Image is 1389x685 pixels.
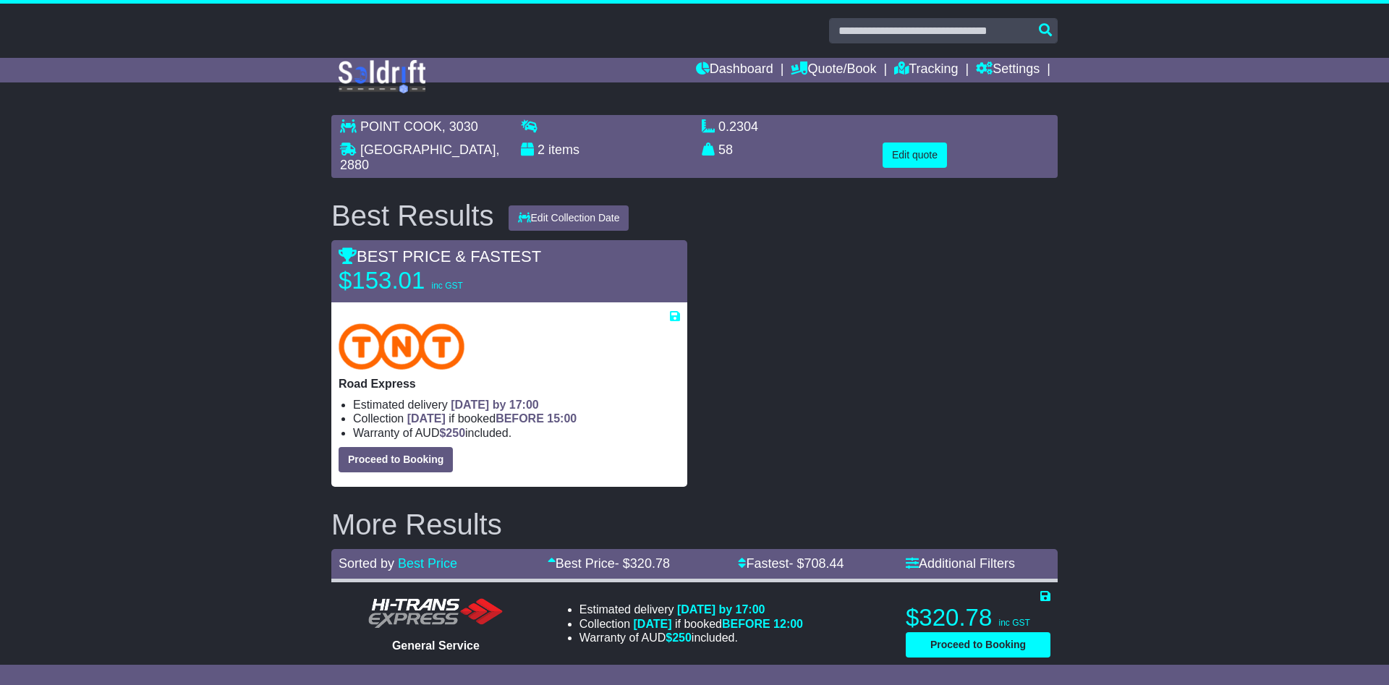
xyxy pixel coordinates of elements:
span: 2 [538,142,545,157]
a: Tracking [894,58,958,82]
span: 320.78 [630,556,670,571]
span: 250 [446,427,465,439]
span: [DATE] by 17:00 [451,399,539,411]
p: Road Express [339,377,680,391]
span: 15:00 [547,412,577,425]
button: Edit Collection Date [509,205,629,231]
span: $ [439,427,465,439]
span: BEFORE [496,412,544,425]
span: - $ [789,556,844,571]
li: Warranty of AUD included. [579,631,803,644]
a: Best Price- $320.78 [548,556,670,571]
span: 708.44 [804,556,844,571]
button: Proceed to Booking [906,632,1050,658]
a: Quote/Book [791,58,876,82]
li: Collection [353,412,680,425]
span: , 3030 [442,119,478,134]
a: Additional Filters [906,556,1015,571]
span: 250 [672,631,692,644]
span: [DATE] by 17:00 [677,603,765,616]
span: 58 [718,142,733,157]
li: Estimated delivery [353,398,680,412]
span: [DATE] [634,618,672,630]
div: Best Results [324,200,501,231]
span: inc GST [998,618,1029,628]
span: if booked [634,618,803,630]
img: TNT Domestic: Road Express [339,323,464,370]
span: 12:00 [773,618,803,630]
li: Estimated delivery [579,603,803,616]
li: Warranty of AUD included. [353,426,680,440]
a: Fastest- $708.44 [738,556,844,571]
span: BEST PRICE & FASTEST [339,247,541,265]
span: - $ [615,556,670,571]
p: $320.78 [906,603,1050,632]
a: Best Price [398,556,457,571]
h2: More Results [331,509,1058,540]
span: Sorted by [339,556,394,571]
span: $ [666,631,692,644]
span: 0.2304 [718,119,758,134]
button: Edit quote [883,142,947,168]
span: if booked [407,412,577,425]
span: [GEOGRAPHIC_DATA] [360,142,496,157]
span: General Service [392,639,480,652]
span: items [548,142,579,157]
span: inc GST [431,281,462,291]
span: , 2880 [340,142,499,173]
li: Collection [579,617,803,631]
p: $153.01 [339,266,519,295]
img: HiTrans: General Service [363,595,508,631]
span: BEFORE [722,618,770,630]
button: Proceed to Booking [339,447,453,472]
a: Dashboard [696,58,773,82]
a: Settings [976,58,1040,82]
span: POINT COOK [360,119,442,134]
span: [DATE] [407,412,446,425]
